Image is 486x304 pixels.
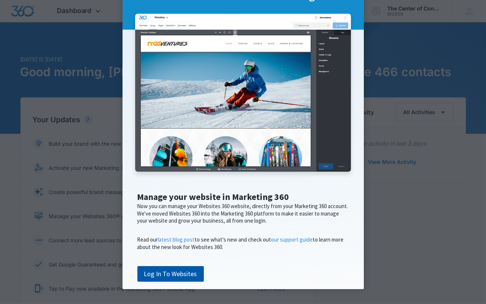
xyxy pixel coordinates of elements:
a: latest blog post [158,236,195,243]
a: our support guide [271,236,313,243]
a: Log In To Websites [137,266,204,282]
span: Manage your website in Marketing 360 [137,191,289,203]
span: Now you can manage your Websites 360 website, directly from your Marketing 360 account. We've mov... [137,203,348,224]
span: Read our to see what's new and check out to learn more about the new look for Websites 360. [137,236,344,250]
